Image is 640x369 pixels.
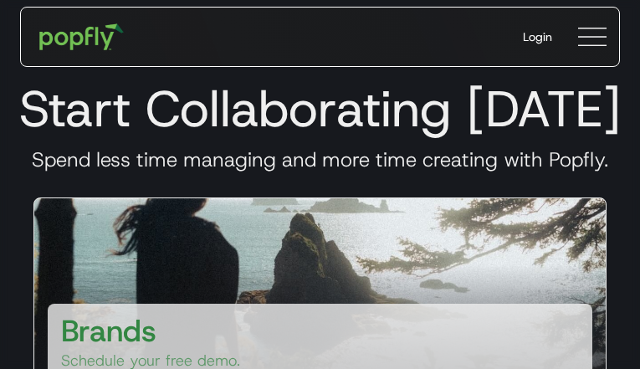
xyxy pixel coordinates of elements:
[13,79,627,139] h1: Start Collaborating [DATE]
[28,12,136,62] a: home
[13,147,627,172] h3: Spend less time managing and more time creating with Popfly.
[523,28,552,45] div: Login
[61,310,156,351] h3: Brands
[509,15,566,59] a: Login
